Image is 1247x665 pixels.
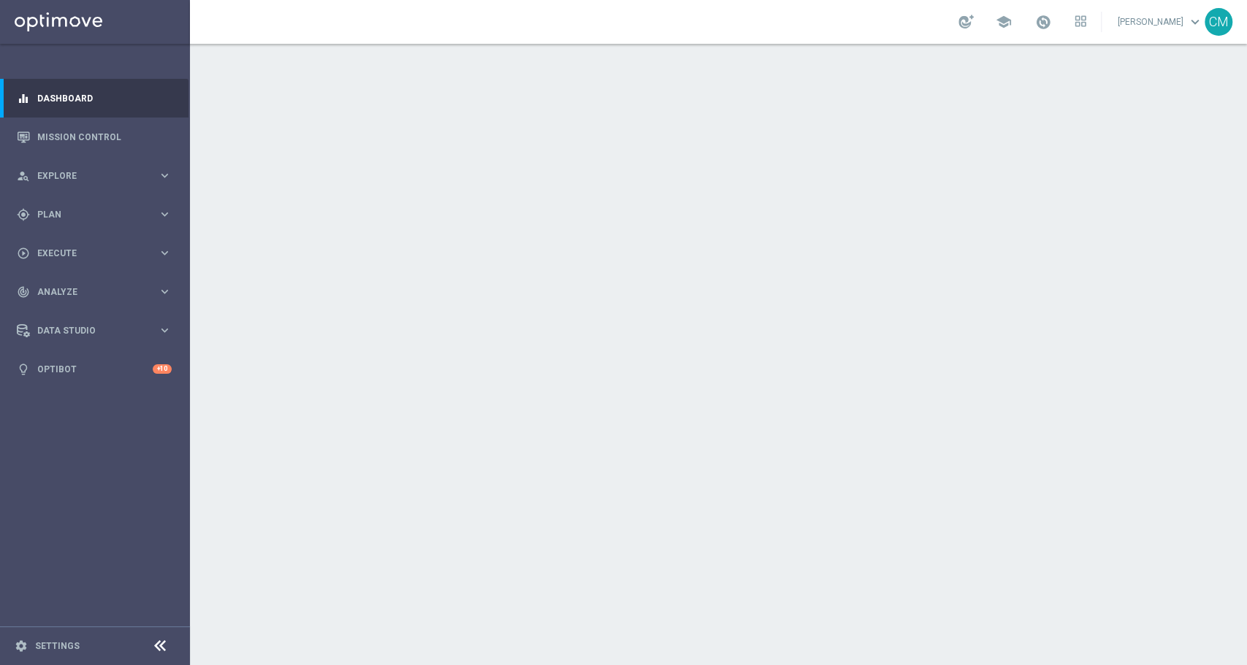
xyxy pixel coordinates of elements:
[16,93,172,104] button: equalizer Dashboard
[37,210,158,219] span: Plan
[17,324,158,337] div: Data Studio
[17,92,30,105] i: equalizer
[17,208,30,221] i: gps_fixed
[37,172,158,180] span: Explore
[158,246,172,260] i: keyboard_arrow_right
[37,249,158,258] span: Execute
[17,169,158,182] div: Explore
[17,118,172,156] div: Mission Control
[17,350,172,388] div: Optibot
[37,79,172,118] a: Dashboard
[17,285,30,299] i: track_changes
[17,363,30,376] i: lightbulb
[17,79,172,118] div: Dashboard
[37,118,172,156] a: Mission Control
[15,639,28,653] i: settings
[16,131,172,143] button: Mission Control
[16,209,172,220] button: gps_fixed Plan keyboard_arrow_right
[17,247,30,260] i: play_circle_outline
[158,207,172,221] i: keyboard_arrow_right
[16,170,172,182] button: person_search Explore keyboard_arrow_right
[17,169,30,182] i: person_search
[17,208,158,221] div: Plan
[16,325,172,337] button: Data Studio keyboard_arrow_right
[17,285,158,299] div: Analyze
[153,364,172,374] div: +10
[16,286,172,298] button: track_changes Analyze keyboard_arrow_right
[158,323,172,337] i: keyboard_arrow_right
[996,14,1012,30] span: school
[16,247,172,259] button: play_circle_outline Execute keyboard_arrow_right
[35,642,80,650] a: Settings
[1116,11,1205,33] a: [PERSON_NAME]keyboard_arrow_down
[158,169,172,182] i: keyboard_arrow_right
[16,364,172,375] button: lightbulb Optibot +10
[37,350,153,388] a: Optibot
[1205,8,1232,36] div: CM
[37,288,158,296] span: Analyze
[17,247,158,260] div: Execute
[37,326,158,335] span: Data Studio
[1187,14,1203,30] span: keyboard_arrow_down
[158,285,172,299] i: keyboard_arrow_right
